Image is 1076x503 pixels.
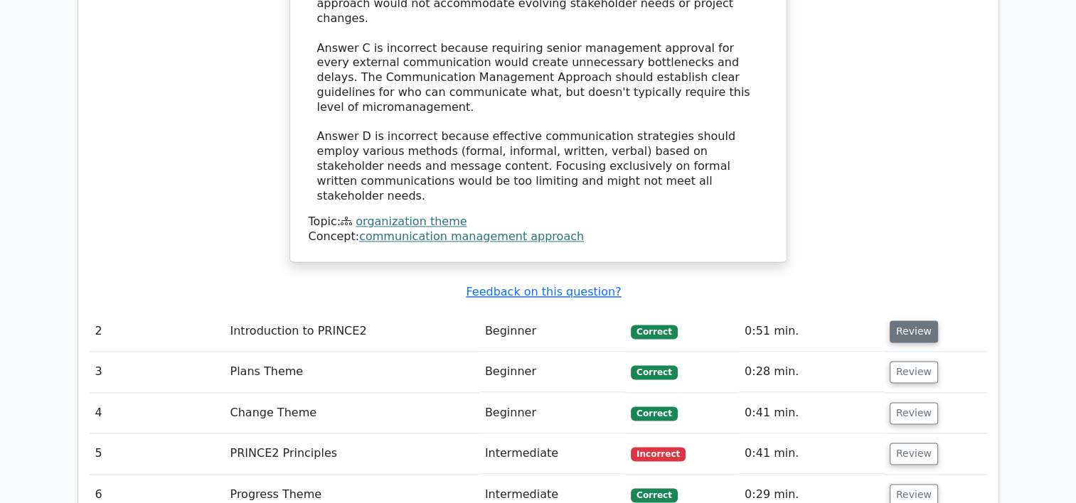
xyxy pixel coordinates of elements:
[479,393,625,433] td: Beginner
[890,402,938,424] button: Review
[739,352,884,392] td: 0:28 min.
[890,361,938,383] button: Review
[309,215,768,229] div: Topic:
[224,311,479,352] td: Introduction to PRINCE2
[479,311,625,352] td: Beginner
[479,352,625,392] td: Beginner
[631,365,677,379] span: Correct
[90,311,225,352] td: 2
[90,393,225,433] td: 4
[359,229,584,243] a: communication management approach
[631,447,686,461] span: Incorrect
[479,433,625,474] td: Intermediate
[224,433,479,474] td: PRINCE2 Principles
[739,433,884,474] td: 0:41 min.
[739,393,884,433] td: 0:41 min.
[466,285,621,298] a: Feedback on this question?
[309,229,768,244] div: Concept:
[631,488,677,502] span: Correct
[90,433,225,474] td: 5
[356,215,467,228] a: organization theme
[90,352,225,392] td: 3
[890,443,938,465] button: Review
[224,352,479,392] td: Plans Theme
[224,393,479,433] td: Change Theme
[890,320,938,342] button: Review
[631,325,677,339] span: Correct
[739,311,884,352] td: 0:51 min.
[631,406,677,421] span: Correct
